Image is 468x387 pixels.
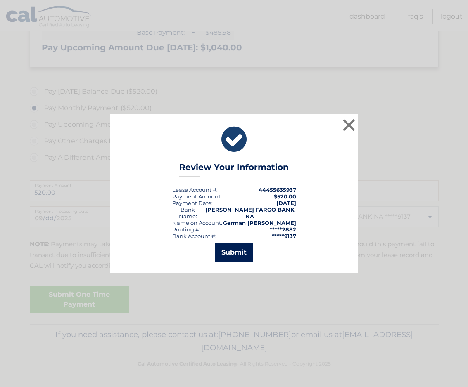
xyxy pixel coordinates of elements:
div: Name on Account: [172,219,222,226]
span: [DATE] [276,200,296,206]
div: Routing #: [172,226,200,233]
button: × [341,117,357,133]
h3: Review Your Information [179,162,289,177]
button: Submit [215,243,253,262]
div: Payment Amount: [172,193,222,200]
div: Bank Name: [172,206,204,219]
span: $520.00 [274,193,296,200]
strong: [PERSON_NAME] FARGO BANK NA [205,206,295,219]
span: Payment Date [172,200,211,206]
strong: 44455635937 [259,186,296,193]
div: Bank Account #: [172,233,216,239]
div: : [172,200,213,206]
div: Lease Account #: [172,186,218,193]
strong: German [PERSON_NAME] [223,219,296,226]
